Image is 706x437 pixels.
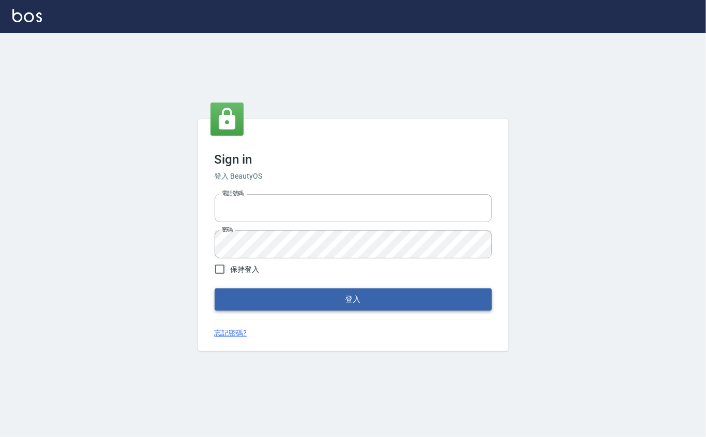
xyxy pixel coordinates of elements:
[215,288,492,310] button: 登入
[222,190,244,197] label: 電話號碼
[231,264,260,275] span: 保持登入
[215,171,492,182] h6: 登入 BeautyOS
[12,9,42,22] img: Logo
[222,226,233,234] label: 密碼
[215,328,247,339] a: 忘記密碼?
[215,152,492,167] h3: Sign in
